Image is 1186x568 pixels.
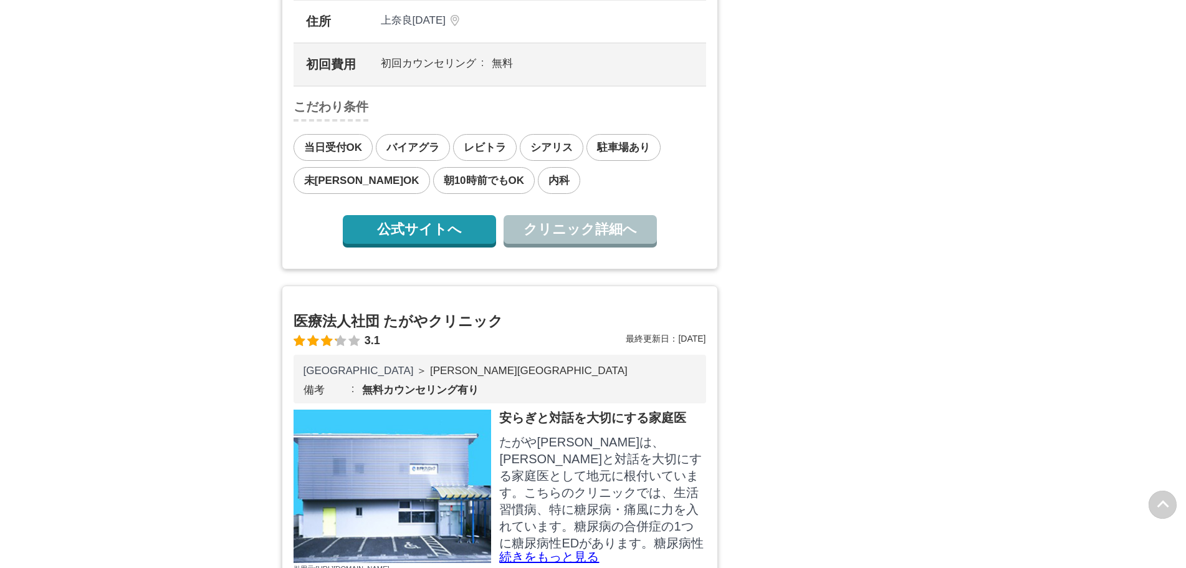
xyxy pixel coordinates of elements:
a: [GEOGRAPHIC_DATA] [304,365,414,377]
span: シアリス [520,134,583,161]
img: PAGE UP [1149,491,1177,519]
span: 内科 [538,167,580,194]
h2: 医療法人社団 たがやクリニック [294,311,706,331]
span: 最終更新日： [626,334,678,344]
li: [PERSON_NAME][GEOGRAPHIC_DATA] [430,365,628,377]
a: 公式サイトへ [343,215,496,244]
li: ＞ [416,363,427,378]
img: icon-shoplistadr.svg [451,15,459,26]
dd: 無料 [492,56,513,71]
h4: こだわり条件 [294,99,368,122]
th: 住所 [294,1,368,43]
a: 上奈良[DATE] [381,13,694,27]
div: [DATE] [626,334,705,348]
span: 当日受付OK [294,134,373,161]
span: 3.1 [365,334,380,347]
h3: 安らぎと対話を大切にする家庭医 [499,410,705,426]
dt: 備考 [304,383,362,397]
span: 未[PERSON_NAME]OK [294,167,430,194]
th: 初回費用 [294,43,368,86]
span: バイアグラ [376,134,450,161]
span: 駐車場あり [586,134,661,161]
img: 260000399a.jpg [294,410,492,563]
a: クリニック詳細へ [504,215,657,244]
p: 続きをもっと見る [499,551,705,563]
dt: 初回カウンセリング [381,56,492,71]
span: 朝10時前でもOK [433,167,535,194]
span: レビトラ [453,134,517,161]
b: 無料カウンセリング有り [362,384,479,396]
